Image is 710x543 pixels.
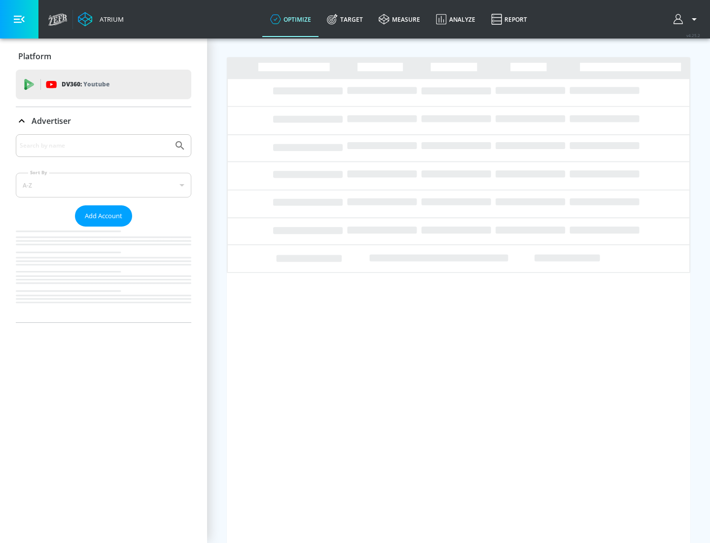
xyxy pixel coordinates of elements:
span: v 4.25.2 [686,33,700,38]
div: DV360: Youtube [16,70,191,99]
a: measure [371,1,428,37]
a: Analyze [428,1,483,37]
nav: list of Advertiser [16,227,191,322]
a: Atrium [78,12,124,27]
div: Atrium [96,15,124,24]
a: Target [319,1,371,37]
p: Advertiser [32,116,71,126]
div: Platform [16,42,191,70]
div: Advertiser [16,107,191,135]
div: A-Z [16,173,191,197]
span: Add Account [85,210,122,222]
div: Advertiser [16,134,191,322]
p: Platform [18,51,51,62]
p: DV360: [62,79,109,90]
button: Add Account [75,205,132,227]
a: optimize [262,1,319,37]
p: Youtube [83,79,109,89]
input: Search by name [20,139,169,152]
a: Report [483,1,535,37]
label: Sort By [28,169,49,176]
